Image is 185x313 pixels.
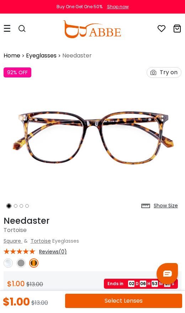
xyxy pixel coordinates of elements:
button: Select Lenses [65,294,182,308]
a: Home [4,51,20,60]
a: Square [4,237,21,244]
div: 92% OFF [4,67,31,77]
span: Needaster [62,51,92,60]
div: Shop now [107,4,129,10]
span: D [136,281,139,287]
a: Eyeglasses [26,51,57,60]
div: Show Size [154,202,178,209]
span: 02 [128,281,134,287]
img: abbeglasses.com [63,20,121,38]
div: $13.00 [31,297,48,307]
img: Needaster Tortoise Plastic Eyeglasses , UniversalBridgeFit Frames from ABBE Glasses [4,64,181,212]
span: Ends in [107,281,127,287]
div: Buy One Get One 50% [57,4,102,10]
span: $13.00 [26,280,43,288]
span: Tortoise [4,226,27,234]
span: Eyeglasses [52,237,79,244]
span: & [22,237,29,244]
h1: Needaster [4,216,181,226]
img: chat [163,271,172,277]
span: $1.00 [7,279,25,289]
div: Try on [160,67,178,77]
a: Tortoise [31,237,51,244]
span: 06 [140,281,146,287]
span: Reviews(0) [39,248,67,255]
span: H [147,281,150,287]
a: Shop now [104,4,129,10]
span: M [159,281,163,287]
div: $1.00 [3,297,30,307]
span: 53 [152,281,158,287]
